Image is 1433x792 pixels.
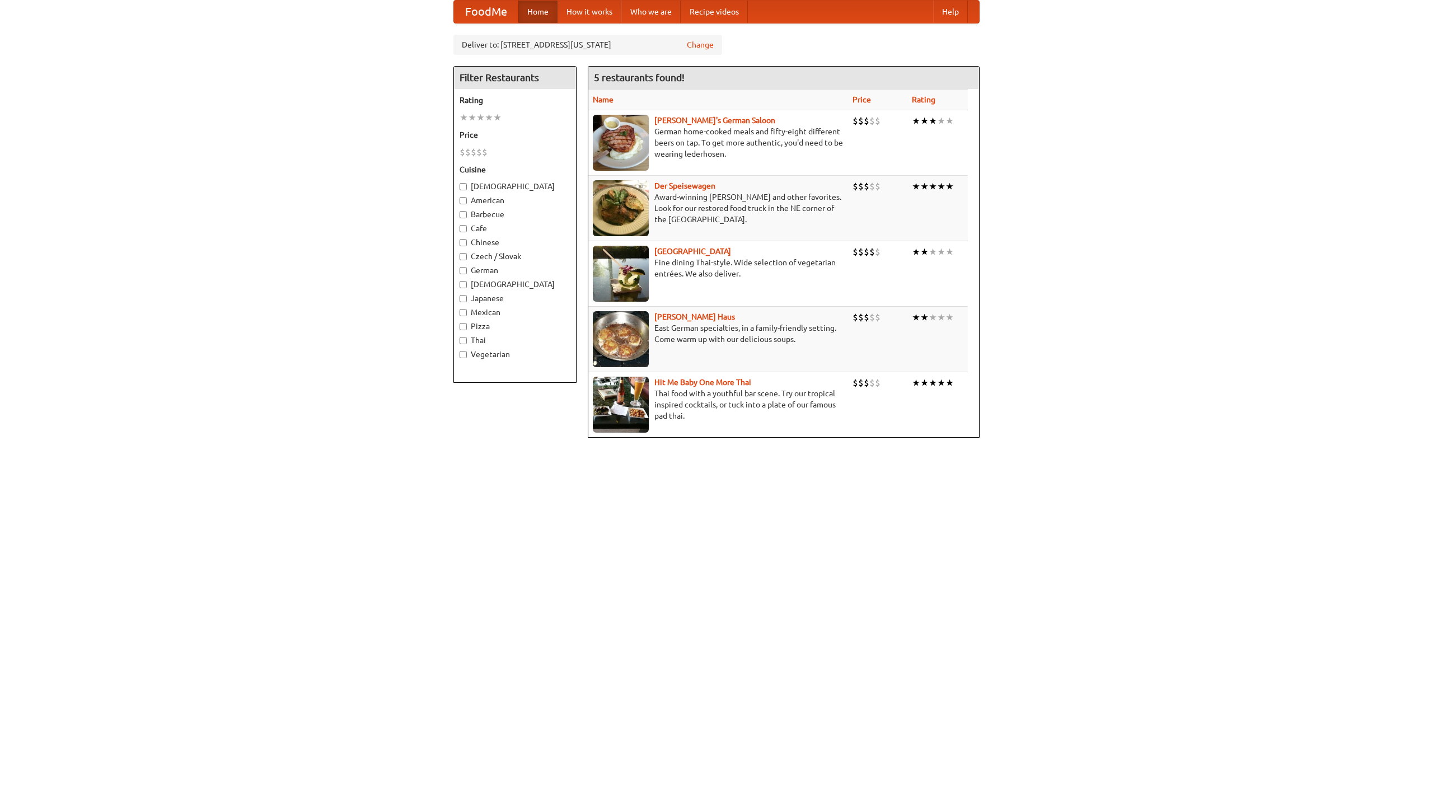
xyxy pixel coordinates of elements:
li: $ [869,246,875,258]
h5: Price [460,129,570,140]
input: Czech / Slovak [460,253,467,260]
h5: Cuisine [460,164,570,175]
p: Thai food with a youthful bar scene. Try our tropical inspired cocktails, or tuck into a plate of... [593,388,844,421]
a: How it works [558,1,621,23]
li: $ [869,311,875,324]
li: ★ [912,115,920,127]
li: ★ [920,115,929,127]
img: esthers.jpg [593,115,649,171]
li: $ [471,146,476,158]
ng-pluralize: 5 restaurants found! [594,72,685,83]
li: $ [864,115,869,127]
li: $ [858,377,864,389]
img: babythai.jpg [593,377,649,433]
li: $ [853,115,858,127]
li: ★ [920,377,929,389]
li: $ [858,115,864,127]
li: $ [858,311,864,324]
li: $ [864,311,869,324]
li: $ [853,180,858,193]
input: Pizza [460,323,467,330]
li: ★ [476,111,485,124]
li: $ [875,180,881,193]
a: Home [518,1,558,23]
li: $ [853,377,858,389]
p: East German specialties, in a family-friendly setting. Come warm up with our delicious soups. [593,322,844,345]
li: $ [853,311,858,324]
a: Help [933,1,968,23]
li: ★ [929,311,937,324]
li: ★ [945,115,954,127]
p: Award-winning [PERSON_NAME] and other favorites. Look for our restored food truck in the NE corne... [593,191,844,225]
label: Japanese [460,293,570,304]
label: [DEMOGRAPHIC_DATA] [460,279,570,290]
li: ★ [929,180,937,193]
li: $ [869,377,875,389]
li: ★ [945,377,954,389]
label: Pizza [460,321,570,332]
input: Barbecue [460,211,467,218]
div: Deliver to: [STREET_ADDRESS][US_STATE] [453,35,722,55]
li: ★ [485,111,493,124]
a: Hit Me Baby One More Thai [654,378,751,387]
input: Japanese [460,295,467,302]
li: $ [875,246,881,258]
li: ★ [929,377,937,389]
li: ★ [945,180,954,193]
li: ★ [937,377,945,389]
li: $ [858,246,864,258]
p: German home-cooked meals and fifty-eight different beers on tap. To get more authentic, you'd nee... [593,126,844,160]
a: Rating [912,95,935,104]
p: Fine dining Thai-style. Wide selection of vegetarian entrées. We also deliver. [593,257,844,279]
label: German [460,265,570,276]
input: Vegetarian [460,351,467,358]
li: ★ [493,111,502,124]
label: American [460,195,570,206]
input: German [460,267,467,274]
a: FoodMe [454,1,518,23]
li: $ [864,377,869,389]
li: $ [858,180,864,193]
a: Who we are [621,1,681,23]
li: $ [465,146,471,158]
img: kohlhaus.jpg [593,311,649,367]
input: [DEMOGRAPHIC_DATA] [460,183,467,190]
li: ★ [920,311,929,324]
li: ★ [912,377,920,389]
li: $ [875,115,881,127]
input: Mexican [460,309,467,316]
li: $ [482,146,488,158]
li: $ [864,246,869,258]
a: [PERSON_NAME] Haus [654,312,735,321]
a: Recipe videos [681,1,748,23]
h5: Rating [460,95,570,106]
a: Der Speisewagen [654,181,715,190]
li: $ [875,311,881,324]
li: $ [853,246,858,258]
li: ★ [937,115,945,127]
label: Chinese [460,237,570,248]
li: ★ [912,246,920,258]
label: Barbecue [460,209,570,220]
li: ★ [912,311,920,324]
a: Change [687,39,714,50]
label: Czech / Slovak [460,251,570,262]
li: ★ [929,246,937,258]
img: satay.jpg [593,246,649,302]
li: ★ [912,180,920,193]
label: Thai [460,335,570,346]
li: $ [869,180,875,193]
a: [GEOGRAPHIC_DATA] [654,247,731,256]
li: ★ [920,180,929,193]
li: ★ [945,246,954,258]
h4: Filter Restaurants [454,67,576,89]
input: American [460,197,467,204]
li: $ [864,180,869,193]
li: ★ [937,311,945,324]
input: Thai [460,337,467,344]
a: [PERSON_NAME]'s German Saloon [654,116,775,125]
input: Chinese [460,239,467,246]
